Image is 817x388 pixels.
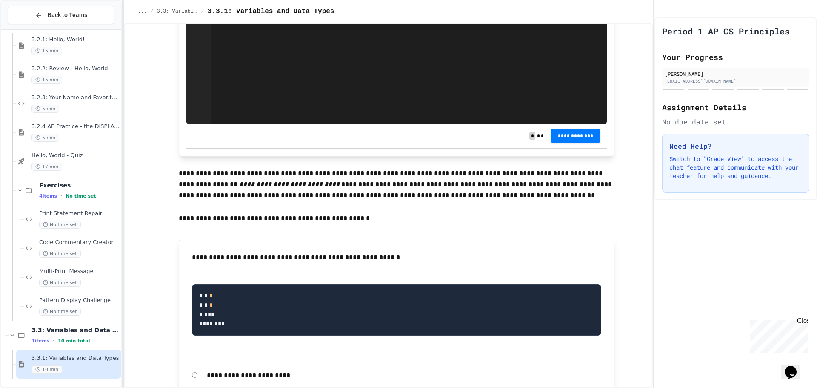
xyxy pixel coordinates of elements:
span: / [150,8,153,15]
span: 3.2.1: Hello, World! [31,36,120,43]
span: No time set [39,221,81,229]
span: 4 items [39,193,57,199]
h2: Assignment Details [662,101,809,113]
span: 3.2.4 AP Practice - the DISPLAY Procedure [31,123,120,130]
button: Back to Teams [8,6,114,24]
span: 3.3.1: Variables and Data Types [31,355,120,362]
h3: Need Help? [669,141,802,151]
span: 3.3.1: Variables and Data Types [208,6,334,17]
span: 15 min [31,47,62,55]
span: 17 min [31,163,62,171]
span: Pattern Display Challenge [39,297,120,304]
span: Exercises [39,181,120,189]
span: No time set [39,250,81,258]
div: [EMAIL_ADDRESS][DOMAIN_NAME] [665,78,807,84]
span: No time set [39,279,81,287]
span: 3.3: Variables and Data Types [31,326,120,334]
span: 5 min [31,134,59,142]
span: • [60,193,62,199]
span: 5 min [31,105,59,113]
span: 3.2.2: Review - Hello, World! [31,65,120,72]
span: • [53,337,54,344]
span: 3.2.3: Your Name and Favorite Movie [31,94,120,101]
span: 3.3: Variables and Data Types [157,8,198,15]
iframe: chat widget [746,317,808,353]
span: / [201,8,204,15]
span: ... [138,8,147,15]
iframe: chat widget [781,354,808,379]
span: Hello, World - Quiz [31,152,120,159]
div: Chat with us now!Close [3,3,59,54]
div: No due date set [662,117,809,127]
h2: Your Progress [662,51,809,63]
span: No time set [39,308,81,316]
h1: Period 1 AP CS Principles [662,25,790,37]
span: 10 min total [58,338,90,344]
span: Back to Teams [48,11,87,20]
span: 1 items [31,338,49,344]
span: Print Statement Repair [39,210,120,217]
span: 15 min [31,76,62,84]
span: Multi-Print Message [39,268,120,275]
span: No time set [66,193,96,199]
p: Switch to "Grade View" to access the chat feature and communicate with your teacher for help and ... [669,155,802,180]
span: Code Commentary Creator [39,239,120,246]
span: 10 min [31,365,62,374]
div: [PERSON_NAME] [665,70,807,78]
